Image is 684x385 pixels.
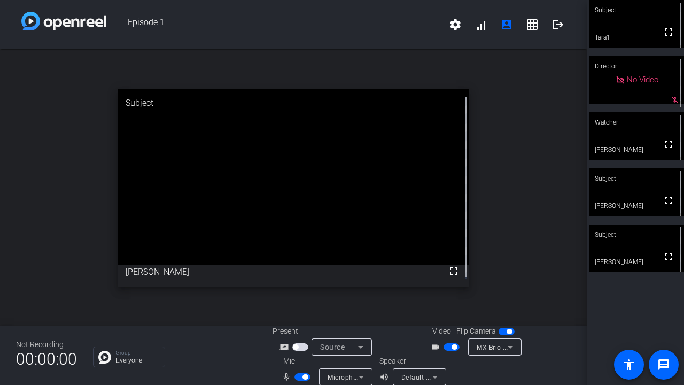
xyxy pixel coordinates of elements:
span: No Video [627,75,658,84]
mat-icon: fullscreen [662,138,675,151]
div: Mic [273,356,379,367]
p: Group [116,350,159,356]
span: 00:00:00 [16,346,77,372]
img: white-gradient.svg [21,12,106,30]
mat-icon: volume_up [379,371,392,383]
mat-icon: accessibility [623,358,635,371]
div: Not Recording [16,339,77,350]
mat-icon: videocam_outline [431,341,444,353]
span: MX Brio (046d:0944) [477,343,542,351]
mat-icon: grid_on [526,18,539,31]
div: Present [273,326,379,337]
div: Subject [118,89,470,118]
span: Default - Speakers (Realtek(R) Audio) [401,373,517,381]
span: Flip Camera [456,326,496,337]
div: Watcher [589,112,684,133]
mat-icon: mic_none [282,371,294,383]
mat-icon: logout [551,18,564,31]
span: Video [432,326,451,337]
mat-icon: fullscreen [662,250,675,263]
mat-icon: account_box [500,18,513,31]
mat-icon: screen_share_outline [279,341,292,353]
div: Speaker [379,356,444,367]
div: Director [589,56,684,76]
mat-icon: settings [449,18,462,31]
button: signal_cellular_alt [468,12,494,37]
mat-icon: fullscreen [662,194,675,207]
mat-icon: fullscreen [447,265,460,278]
div: Subject [589,168,684,189]
p: Everyone [116,357,159,364]
span: Source [320,343,345,351]
mat-icon: message [657,358,670,371]
mat-icon: fullscreen [662,26,675,38]
span: Microphone (2- Shure MV7+) (14ed:1019) [328,373,457,381]
img: Chat Icon [98,351,111,364]
div: Subject [589,225,684,245]
span: Episode 1 [106,12,442,37]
